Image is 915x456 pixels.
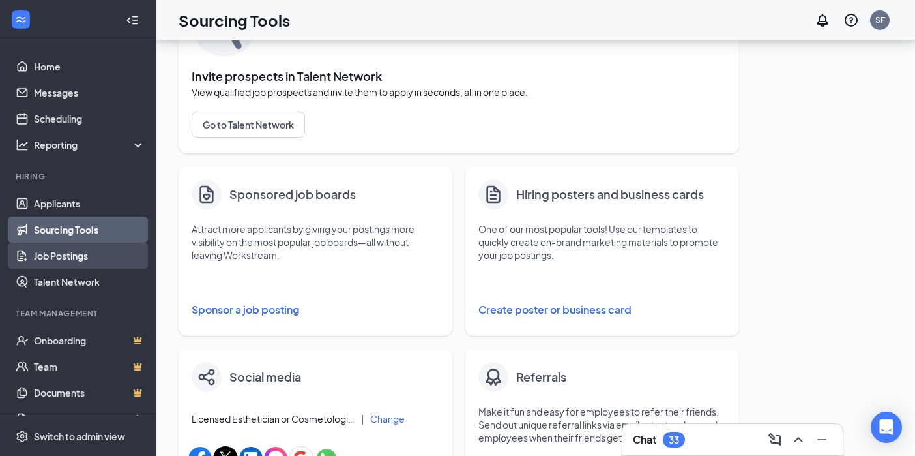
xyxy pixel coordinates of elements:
[229,368,301,386] h4: Social media
[192,112,726,138] a: Go to Talent Network
[14,13,27,26] svg: WorkstreamLogo
[34,138,146,151] div: Reporting
[478,405,726,444] p: Make it fun and easy for employees to refer their friends. Send out unique referral links via ema...
[34,327,145,354] a: OnboardingCrown
[16,308,143,319] div: Team Management
[370,414,405,423] button: Change
[34,106,145,132] a: Scheduling
[516,368,566,386] h4: Referrals
[192,222,439,262] p: Attract more applicants by giving your postings more visibility on the most popular job boards—al...
[192,70,726,83] span: Invite prospects in Talent Network
[34,217,145,243] a: Sourcing Tools
[192,412,355,425] span: Licensed Esthetician or Cosmetologist for [GEOGRAPHIC_DATA] at [GEOGRAPHIC_DATA], [GEOGRAPHIC_DATA]
[16,171,143,182] div: Hiring
[811,429,832,450] button: Minimize
[16,430,29,443] svg: Settings
[198,369,215,386] img: share
[34,53,145,80] a: Home
[179,9,290,31] h1: Sourcing Tools
[815,12,830,28] svg: Notifications
[192,297,439,323] button: Sponsor a job posting
[34,354,145,380] a: TeamCrown
[478,297,726,323] button: Create poster or business card
[478,222,726,262] p: One of our most popular tools! Use our templates to quickly create on-brand marketing materials t...
[34,190,145,217] a: Applicants
[483,367,504,388] img: badge
[669,434,679,446] div: 33
[126,14,139,27] svg: Collapse
[34,243,145,269] a: Job Postings
[633,433,656,447] h3: Chat
[196,184,217,205] img: clipboard
[871,412,902,443] div: Open Intercom Messenger
[192,85,726,99] span: View qualified job prospects and invite them to apply in seconds, all in one place.
[764,429,785,450] button: ComposeMessage
[875,14,885,25] div: SF
[192,112,305,138] button: Go to Talent Network
[788,429,809,450] button: ChevronUp
[34,406,145,432] a: SurveysCrown
[34,380,145,406] a: DocumentsCrown
[361,412,364,426] div: |
[767,432,783,448] svg: ComposeMessage
[16,138,29,151] svg: Analysis
[843,12,859,28] svg: QuestionInfo
[34,430,125,443] div: Switch to admin view
[791,432,806,448] svg: ChevronUp
[34,269,145,295] a: Talent Network
[34,80,145,106] a: Messages
[229,185,356,204] h4: Sponsored job boards
[814,432,830,448] svg: Minimize
[483,183,504,205] svg: Document
[516,185,704,204] h4: Hiring posters and business cards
